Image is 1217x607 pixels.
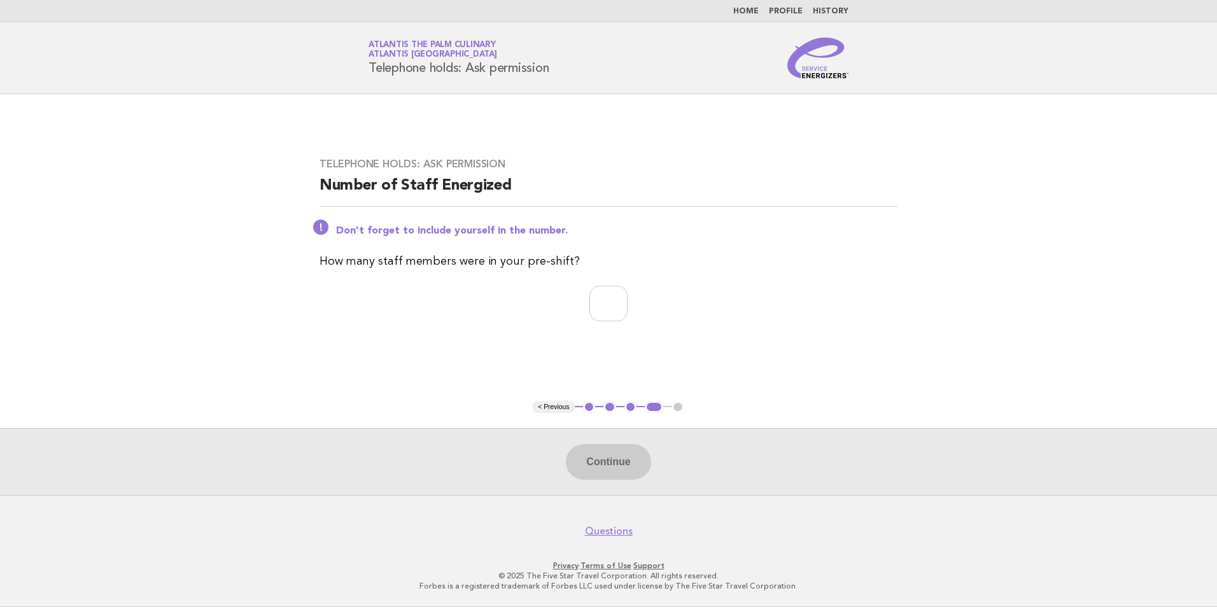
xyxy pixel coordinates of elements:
[369,41,497,59] a: Atlantis The Palm CulinaryAtlantis [GEOGRAPHIC_DATA]
[585,525,633,538] a: Questions
[633,561,665,570] a: Support
[219,571,998,581] p: © 2025 The Five Star Travel Corporation. All rights reserved.
[533,401,574,414] button: < Previous
[553,561,579,570] a: Privacy
[219,561,998,571] p: · ·
[336,225,897,237] p: Don't forget to include yourself in the number.
[624,401,637,414] button: 3
[320,176,897,207] h2: Number of Staff Energized
[787,38,848,78] img: Service Energizers
[219,581,998,591] p: Forbes is a registered trademark of Forbes LLC used under license by The Five Star Travel Corpora...
[583,401,596,414] button: 1
[369,41,549,74] h1: Telephone holds: Ask permission
[320,158,897,171] h3: Telephone holds: Ask permission
[813,8,848,15] a: History
[769,8,803,15] a: Profile
[369,51,497,59] span: Atlantis [GEOGRAPHIC_DATA]
[320,253,897,270] p: How many staff members were in your pre-shift?
[733,8,759,15] a: Home
[603,401,616,414] button: 2
[645,401,663,414] button: 4
[580,561,631,570] a: Terms of Use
